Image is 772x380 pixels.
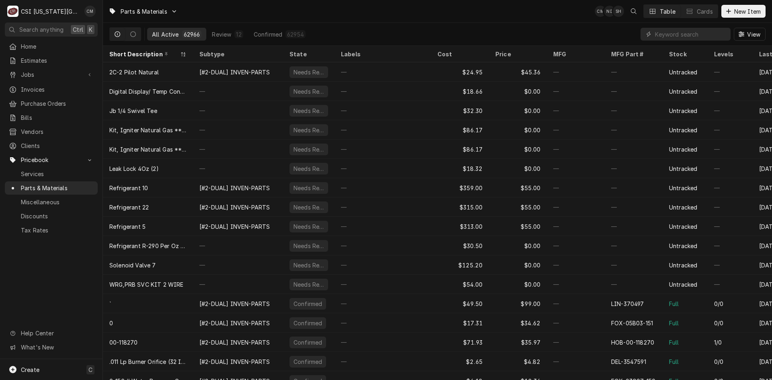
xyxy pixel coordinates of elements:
[109,338,138,347] div: 00-118270
[21,170,94,178] span: Services
[109,145,187,154] div: Kit, Igniter Natural Gas ***Replaces Fry-8263054** (1)
[335,217,431,236] div: —
[21,198,94,206] span: Miscellaneous
[21,142,94,150] span: Clients
[21,212,94,220] span: Discounts
[611,300,644,308] div: LIN-370497
[21,329,93,337] span: Help Center
[547,178,605,197] div: —
[212,30,231,39] div: Review
[5,111,98,124] a: Bills
[431,236,489,255] div: $30.50
[335,197,431,217] div: —
[547,217,605,236] div: —
[5,139,98,152] a: Clients
[547,352,605,371] div: —
[714,357,723,366] div: 0/0
[605,120,663,140] div: —
[193,82,283,101] div: —
[605,217,663,236] div: —
[431,101,489,120] div: $32.30
[431,294,489,313] div: $49.50
[335,255,431,275] div: —
[431,255,489,275] div: $125.20
[431,333,489,352] div: $71.93
[193,140,283,159] div: —
[605,178,663,197] div: —
[293,203,325,212] div: Needs Review
[547,197,605,217] div: —
[5,125,98,138] a: Vendors
[335,236,431,255] div: —
[547,101,605,120] div: —
[489,217,547,236] div: $55.00
[489,178,547,197] div: $55.00
[721,5,766,18] button: New Item
[89,25,92,34] span: K
[708,197,753,217] div: —
[193,159,283,178] div: —
[254,30,282,39] div: Confirmed
[489,255,547,275] div: $0.00
[293,87,325,96] div: Needs Review
[669,145,697,154] div: Untracked
[21,226,94,234] span: Tax Rates
[495,50,539,58] div: Price
[669,184,697,192] div: Untracked
[547,140,605,159] div: —
[595,6,606,17] div: CM
[669,222,697,231] div: Untracked
[611,338,654,347] div: HOB-00-118270
[335,333,431,352] div: —
[5,68,98,81] a: Go to Jobs
[109,50,179,58] div: Short Description
[489,140,547,159] div: $0.00
[5,167,98,181] a: Services
[660,7,675,16] div: Table
[708,178,753,197] div: —
[19,25,64,34] span: Search anything
[431,313,489,333] div: $17.31
[199,68,270,76] div: [#2-DUAL] INVEN-PARTS
[669,261,697,269] div: Untracked
[293,261,325,269] div: Needs Review
[109,222,146,231] div: Refrigerant 5
[109,280,184,289] div: WRG,PRB SVC KIT 2 WIRE
[5,224,98,237] a: Tax Rates
[199,338,270,347] div: [#2-DUAL] INVEN-PARTS
[734,28,766,41] button: View
[236,30,241,39] div: 12
[293,126,325,134] div: Needs Review
[335,294,431,313] div: —
[109,126,187,134] div: Kit, Igniter Natural Gas **Replaces Fry-8263054**
[293,184,325,192] div: Needs Review
[489,101,547,120] div: $0.00
[21,56,94,65] span: Estimates
[293,68,325,76] div: Needs Review
[7,6,18,17] div: C
[293,300,323,308] div: Confirmed
[193,120,283,140] div: —
[5,23,98,37] button: Search anythingCtrlK
[7,6,18,17] div: CSI Kansas City's Avatar
[152,30,179,39] div: All Active
[5,40,98,53] a: Home
[199,50,275,58] div: Subtype
[199,184,270,192] div: [#2-DUAL] INVEN-PARTS
[199,300,270,308] div: [#2-DUAL] INVEN-PARTS
[714,50,745,58] div: Levels
[714,338,722,347] div: 1/0
[293,357,323,366] div: Confirmed
[335,275,431,294] div: —
[708,275,753,294] div: —
[714,300,723,308] div: 0/0
[5,54,98,67] a: Estimates
[335,120,431,140] div: —
[745,30,762,39] span: View
[109,107,157,115] div: Jb 1/4 Swivel Tee
[605,236,663,255] div: —
[21,184,94,192] span: Parts & Materials
[109,184,148,192] div: Refrigerant 10
[605,101,663,120] div: —
[84,6,96,17] div: CM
